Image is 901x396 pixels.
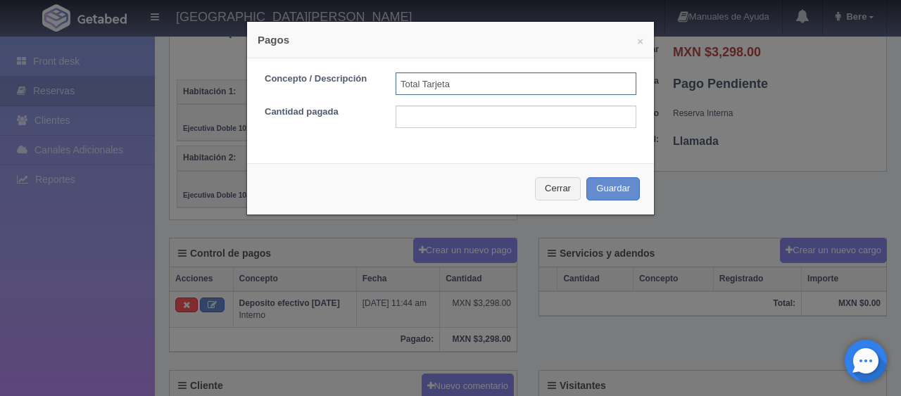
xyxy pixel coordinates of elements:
[254,72,385,86] label: Concepto / Descripción
[586,177,640,200] button: Guardar
[258,32,643,47] h4: Pagos
[637,36,643,46] button: ×
[254,106,385,119] label: Cantidad pagada
[535,177,581,200] button: Cerrar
